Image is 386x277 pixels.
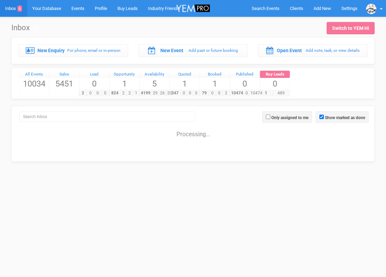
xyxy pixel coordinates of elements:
[19,78,49,90] span: 10034
[94,90,102,96] span: 0
[306,48,360,53] small: Add note, task, or view details
[138,44,248,57] a: New Event Add past or future booking
[18,5,22,12] span: 6
[272,90,290,96] span: 489
[249,90,264,96] span: 10474
[79,71,109,78] a: Lead
[159,90,166,96] span: 26
[140,78,170,90] span: 5
[332,25,369,32] div: Switch to YEM Hi
[230,71,260,78] a: Published
[200,78,230,90] span: 1
[11,24,38,32] h1: Inbox
[67,48,121,53] small: For phone, email or in-person
[13,124,373,137] div: Processing...
[200,90,209,96] span: 79
[19,71,49,78] a: All Events
[277,47,302,54] label: Open Event
[189,48,238,53] small: Add past or future booking
[49,78,79,90] span: 5451
[170,78,200,90] span: 1
[216,90,223,96] span: 0
[258,44,367,57] a: Open Event Add note, task, or view details
[260,78,290,90] span: 0
[193,90,200,96] span: 0
[79,78,109,90] span: 0
[49,71,79,78] a: Sales
[327,22,375,34] a: Switch to YEM Hi
[109,90,121,96] span: 824
[180,90,187,96] span: 0
[139,90,152,96] span: 4199
[87,90,94,96] span: 0
[140,71,170,78] a: Availability
[166,90,173,96] span: 20
[169,90,181,96] span: 347
[271,115,308,121] label: Only assigned to me
[160,47,183,54] label: New Event
[187,90,193,96] span: 0
[19,112,195,122] input: Search Inbox
[230,90,245,96] span: 10474
[260,71,290,78] a: Buy Leads
[170,71,200,78] a: Quoted
[79,90,87,96] span: 2
[209,90,216,96] span: 0
[37,47,65,54] label: New Enquiry
[19,44,128,57] a: New Enquiry For phone, email or in-person
[110,78,139,90] span: 1
[244,90,249,96] span: 0
[252,6,280,11] span: Search Events
[230,78,260,90] span: 0
[133,90,139,96] span: 1
[223,90,230,96] span: 2
[126,90,133,96] span: 2
[110,71,139,78] a: Opportunity
[325,115,365,121] label: Show marked as done
[101,90,109,96] span: 0
[260,90,272,96] span: 1
[200,71,230,78] a: Booked
[314,6,331,11] span: Add New
[290,6,303,11] span: Clients
[151,90,159,96] span: 29
[120,90,127,96] span: 2
[366,4,376,14] img: data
